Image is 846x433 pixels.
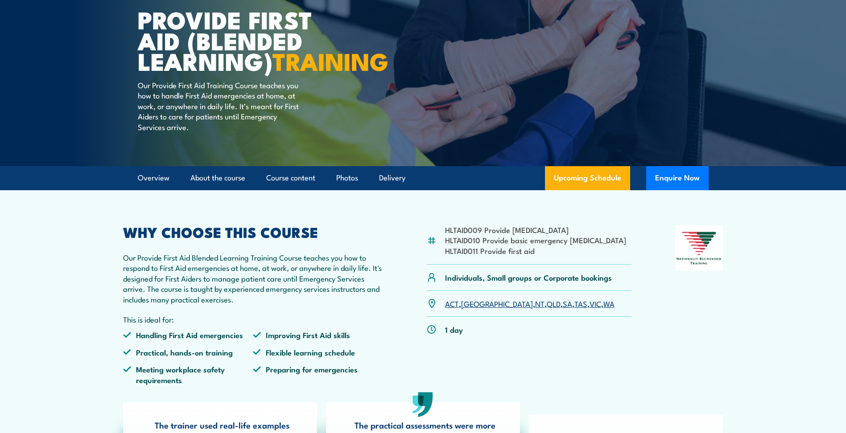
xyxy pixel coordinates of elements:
p: 1 day [445,324,463,335]
p: , , , , , , , [445,298,615,309]
a: About the course [190,166,245,190]
li: HLTAID011 Provide first aid [445,245,626,256]
a: NT [535,298,545,309]
p: Individuals, Small groups or Corporate bookings [445,272,612,282]
li: Flexible learning schedule [253,347,383,357]
a: VIC [590,298,601,309]
a: SA [563,298,572,309]
li: HLTAID009 Provide [MEDICAL_DATA] [445,225,626,235]
h2: WHY CHOOSE THIS COURSE [123,225,384,238]
button: Enquire Now [646,166,709,190]
strong: TRAINING [272,42,388,79]
a: Overview [138,166,169,190]
p: This is ideal for: [123,314,384,324]
a: Upcoming Schedule [545,166,630,190]
li: Meeting workplace safety requirements [123,364,253,385]
img: Nationally Recognised Training logo. [675,225,723,271]
a: Delivery [379,166,405,190]
a: Course content [266,166,315,190]
li: Improving First Aid skills [253,330,383,340]
li: Handling First Aid emergencies [123,330,253,340]
li: Practical, hands-on training [123,347,253,357]
a: QLD [547,298,561,309]
a: WA [603,298,615,309]
a: [GEOGRAPHIC_DATA] [461,298,533,309]
a: TAS [574,298,587,309]
h1: Provide First Aid (Blended Learning) [138,9,358,71]
p: Our Provide First Aid Training Course teaches you how to handle First Aid emergencies at home, at... [138,80,301,132]
p: Our Provide First Aid Blended Learning Training Course teaches you how to respond to First Aid em... [123,252,384,304]
li: HLTAID010 Provide basic emergency [MEDICAL_DATA] [445,235,626,245]
li: Preparing for emergencies [253,364,383,385]
a: ACT [445,298,459,309]
a: Photos [336,166,358,190]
